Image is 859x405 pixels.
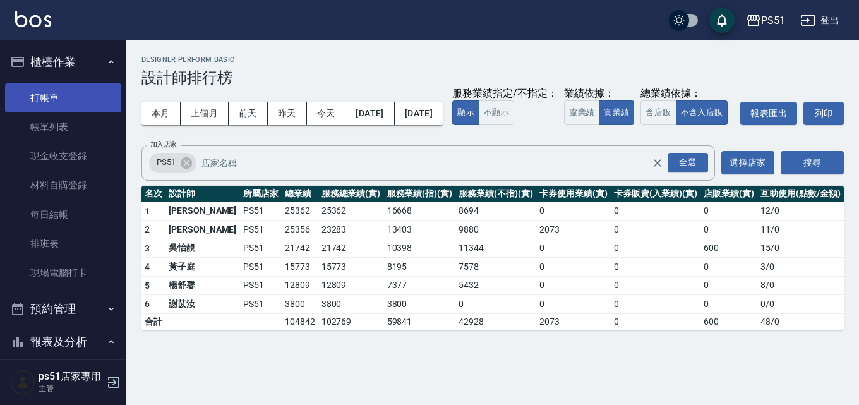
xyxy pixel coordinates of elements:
td: 0 [611,313,700,330]
th: 互助使用(點數/金額) [757,186,844,202]
button: 不顯示 [479,100,514,125]
th: 所屬店家 [240,186,282,202]
td: 0 [611,258,700,277]
td: 25356 [282,221,318,239]
a: 現金收支登錄 [5,142,121,171]
button: 選擇店家 [721,151,774,174]
td: 0 [700,276,757,295]
a: 排班表 [5,229,121,258]
span: 3 [145,243,150,253]
th: 卡券使用業績(實) [536,186,611,202]
button: 顯示 [452,100,479,125]
a: 帳單列表 [5,112,121,142]
span: 1 [145,206,150,216]
td: 0 [536,276,611,295]
label: 加入店家 [150,140,177,149]
button: Clear [649,154,666,172]
td: 16668 [384,202,456,221]
td: 15773 [282,258,318,277]
td: 0 [536,295,611,314]
td: [PERSON_NAME] [165,221,240,239]
div: PS51 [149,153,196,173]
h2: Designer Perform Basic [141,56,844,64]
table: a dense table [141,186,844,330]
td: 15 / 0 [757,239,844,258]
td: 13403 [384,221,456,239]
button: 報表及分析 [5,325,121,358]
td: 0 [700,295,757,314]
td: 12809 [318,276,384,295]
td: 11 / 0 [757,221,844,239]
td: 黃子庭 [165,258,240,277]
td: 11344 [455,239,536,258]
div: 全選 [668,153,708,172]
button: 昨天 [268,102,307,125]
button: save [709,8,735,33]
td: PS51 [240,276,282,295]
td: 2073 [536,221,611,239]
td: 0 [700,258,757,277]
button: 虛業績 [564,100,599,125]
td: 吳怡靚 [165,239,240,258]
td: 0 [611,276,700,295]
td: 3800 [282,295,318,314]
td: 3800 [318,295,384,314]
td: 0 [536,258,611,277]
td: PS51 [240,221,282,239]
button: 登出 [795,9,844,32]
button: 報表匯出 [740,102,797,125]
th: 服務總業績(實) [318,186,384,202]
h3: 設計師排行榜 [141,69,844,87]
button: 搜尋 [781,151,844,174]
td: 0 / 0 [757,295,844,314]
td: 0 [536,239,611,258]
span: 5 [145,281,150,291]
button: [DATE] [395,102,443,125]
td: 8 / 0 [757,276,844,295]
td: 59841 [384,313,456,330]
td: PS51 [240,258,282,277]
td: 15773 [318,258,384,277]
button: Open [665,150,711,175]
td: 7377 [384,276,456,295]
td: 21742 [282,239,318,258]
a: 每日結帳 [5,200,121,229]
th: 卡券販賣(入業績)(實) [611,186,700,202]
td: PS51 [240,202,282,221]
button: PS51 [741,8,790,33]
th: 名次 [141,186,165,202]
th: 服務業績(指)(實) [384,186,456,202]
td: 0 [700,202,757,221]
button: 本月 [141,102,181,125]
a: 現場電腦打卡 [5,258,121,287]
td: 48 / 0 [757,313,844,330]
span: 6 [145,299,150,309]
td: 3800 [384,295,456,314]
input: 店家名稱 [198,152,674,174]
td: 600 [700,313,757,330]
span: 2 [145,224,150,234]
td: 600 [700,239,757,258]
td: 3 / 0 [757,258,844,277]
button: 含店販 [640,100,676,125]
button: 列印 [803,102,844,125]
td: 25362 [282,202,318,221]
h5: ps51店家專用 [39,370,103,383]
button: 實業績 [599,100,634,125]
button: [DATE] [345,102,394,125]
td: 0 [455,295,536,314]
td: 0 [536,202,611,221]
td: 2073 [536,313,611,330]
td: 12809 [282,276,318,295]
td: 0 [611,239,700,258]
td: 8195 [384,258,456,277]
td: 102769 [318,313,384,330]
button: 預約管理 [5,293,121,325]
td: 合計 [141,313,165,330]
td: 7578 [455,258,536,277]
td: 0 [611,221,700,239]
button: 前天 [229,102,268,125]
div: PS51 [761,13,785,28]
div: 服務業績指定/不指定： [452,87,558,100]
